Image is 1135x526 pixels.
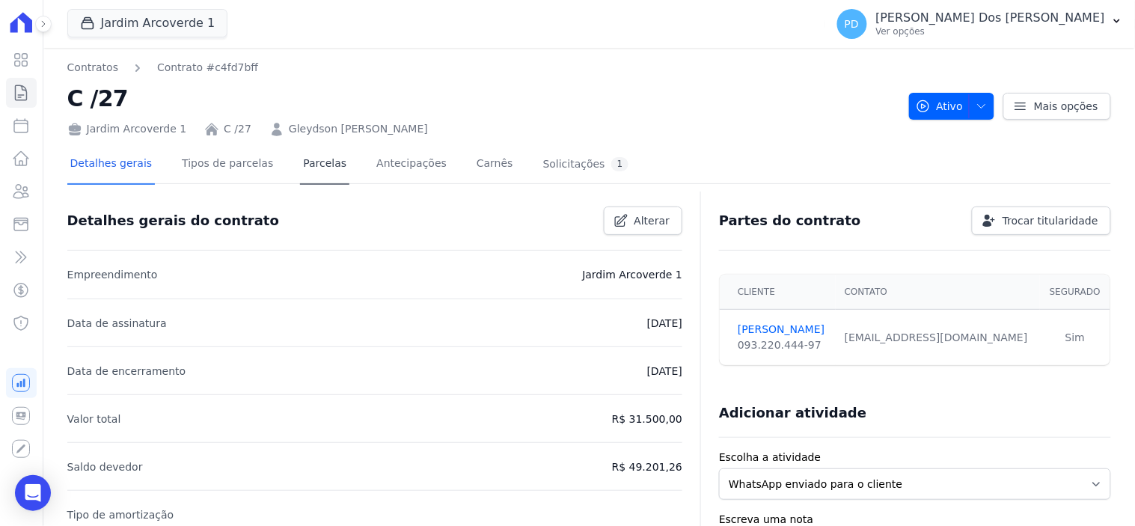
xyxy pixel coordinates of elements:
p: Data de assinatura [67,314,167,332]
a: Contrato #c4fd7bff [157,60,258,76]
a: Contratos [67,60,118,76]
a: Alterar [604,207,683,235]
h3: Partes do contrato [719,212,861,230]
a: Carnês [474,145,516,185]
div: 093.220.444-97 [738,337,827,353]
a: C /27 [224,121,251,137]
p: Data de encerramento [67,362,186,380]
div: 1 [611,157,629,171]
h3: Adicionar atividade [719,404,866,422]
th: Segurado [1040,275,1110,310]
a: Detalhes gerais [67,145,156,185]
button: Ativo [909,93,995,120]
p: Jardim Arcoverde 1 [583,266,683,284]
div: Open Intercom Messenger [15,475,51,511]
div: Solicitações [543,157,629,171]
th: Cliente [720,275,836,310]
a: [PERSON_NAME] [738,322,827,337]
label: Escolha a atividade [719,450,1111,465]
span: Trocar titularidade [1003,213,1098,228]
div: Jardim Arcoverde 1 [67,121,187,137]
span: Ativo [916,93,964,120]
a: Gleydson [PERSON_NAME] [289,121,428,137]
span: Mais opções [1034,99,1098,114]
p: R$ 49.201,26 [612,458,682,476]
p: Tipo de amortização [67,506,174,524]
a: Trocar titularidade [972,207,1111,235]
nav: Breadcrumb [67,60,897,76]
a: Antecipações [373,145,450,185]
a: Tipos de parcelas [179,145,276,185]
p: Valor total [67,410,121,428]
span: Alterar [634,213,670,228]
button: PD [PERSON_NAME] Dos [PERSON_NAME] Ver opções [825,3,1135,45]
p: [DATE] [647,314,682,332]
p: Ver opções [876,25,1105,37]
button: Jardim Arcoverde 1 [67,9,228,37]
p: [PERSON_NAME] Dos [PERSON_NAME] [876,10,1105,25]
td: Sim [1040,310,1110,366]
h3: Detalhes gerais do contrato [67,212,279,230]
h2: C /27 [67,82,897,115]
a: Parcelas [300,145,349,185]
div: [EMAIL_ADDRESS][DOMAIN_NAME] [845,330,1031,346]
a: Mais opções [1003,93,1111,120]
th: Contato [836,275,1040,310]
p: R$ 31.500,00 [612,410,682,428]
span: PD [845,19,859,29]
p: [DATE] [647,362,682,380]
a: Solicitações1 [540,145,632,185]
nav: Breadcrumb [67,60,259,76]
p: Empreendimento [67,266,158,284]
p: Saldo devedor [67,458,143,476]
